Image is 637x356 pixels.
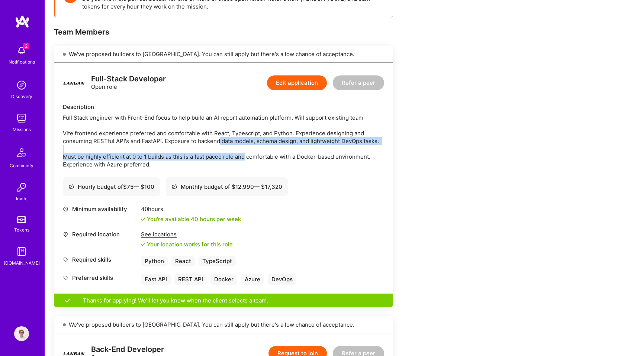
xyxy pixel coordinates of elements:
div: Community [10,162,33,169]
div: Required skills [63,256,137,263]
img: Invite [14,180,29,195]
div: Notifications [9,58,35,66]
div: You're available 40 hours per week [141,215,241,223]
div: Full Stack engineer with Front-End focus to help build an AI report automation platform. Will sup... [63,114,384,168]
img: User Avatar [14,326,29,341]
i: icon Tag [63,275,68,281]
i: icon Cash [171,184,177,190]
div: Azure [241,274,264,285]
div: Full-Stack Developer [91,75,166,83]
div: Open role [91,75,166,91]
div: Preferred skills [63,274,137,282]
div: Hourly budget of $ 75 — $ 100 [68,183,154,191]
i: icon Location [63,232,68,237]
div: Docker [210,274,237,285]
div: We've proposed builders to [GEOGRAPHIC_DATA]. You can still apply but there's a low chance of acc... [54,316,393,333]
img: guide book [14,244,29,259]
div: 40 hours [141,205,241,213]
img: bell [14,43,29,58]
a: User Avatar [12,326,31,341]
i: icon Clock [63,206,68,212]
i: icon Tag [63,257,68,262]
div: React [171,256,195,266]
div: Required location [63,230,137,238]
div: DevOps [268,274,296,285]
div: Invite [16,195,28,203]
div: Team Members [54,27,393,37]
button: Edit application [267,75,327,90]
div: REST API [174,274,207,285]
div: Thanks for applying! We'll let you know when the client selects a team. [54,294,393,307]
img: logo [15,15,30,28]
div: Missions [13,126,31,133]
img: Community [13,144,30,162]
img: logo [63,72,85,94]
span: 2 [23,43,29,49]
div: Back-End Developer [91,346,164,353]
div: Description [63,103,384,111]
div: Monthly budget of $ 12,990 — $ 17,320 [171,183,282,191]
i: icon Check [141,217,145,221]
div: Tokens [14,226,29,234]
div: Your location works for this role [141,240,233,248]
img: discovery [14,78,29,93]
i: icon Cash [68,184,74,190]
img: teamwork [14,111,29,126]
div: Minimum availability [63,205,137,213]
div: Discovery [11,93,32,100]
div: Fast API [141,274,171,285]
div: Python [141,256,168,266]
i: icon Check [141,242,145,247]
div: We've proposed builders to [GEOGRAPHIC_DATA]. You can still apply but there's a low chance of acc... [54,46,393,63]
div: [DOMAIN_NAME] [4,259,40,267]
button: Refer a peer [333,75,384,90]
img: tokens [17,216,26,223]
div: TypeScript [199,256,236,266]
div: See locations [141,230,233,238]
